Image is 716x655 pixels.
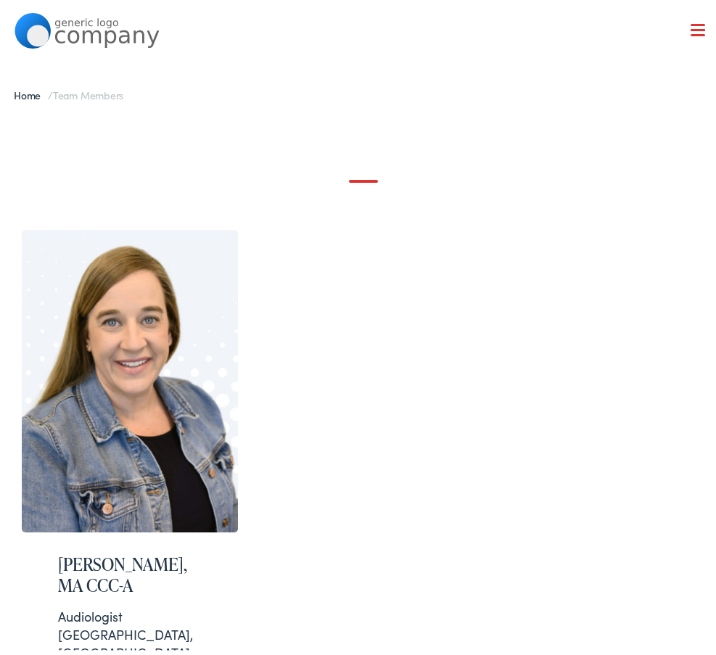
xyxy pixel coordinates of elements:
[53,83,123,97] span: Team Members
[14,83,48,97] a: Home
[58,602,202,620] div: Audiologist
[58,549,202,591] h2: [PERSON_NAME], MA CCC-A
[25,58,712,103] a: What We Offer
[14,83,123,97] span: /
